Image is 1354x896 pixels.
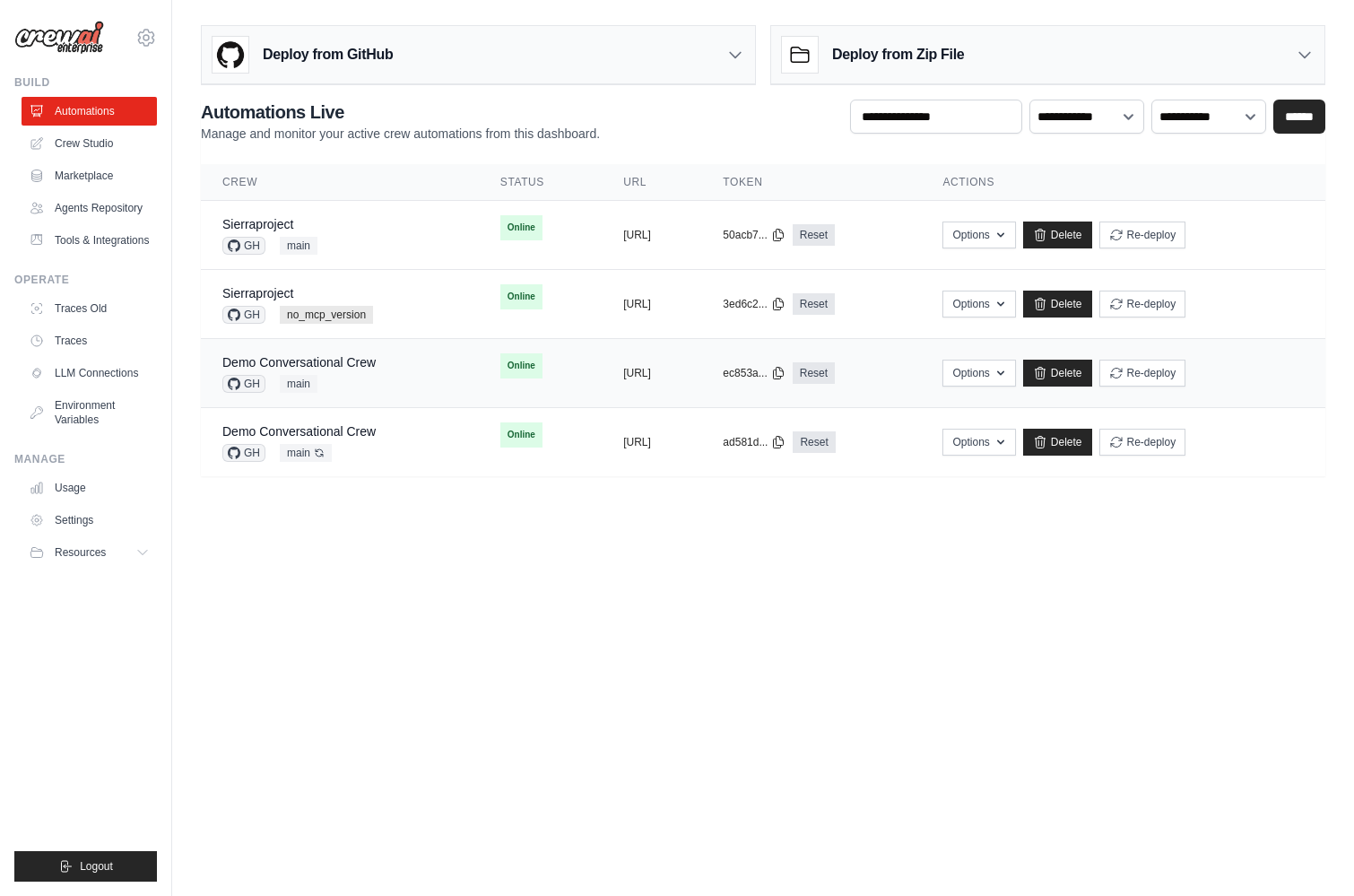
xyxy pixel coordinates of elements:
button: 50acb7... [723,228,785,242]
a: Reset [793,224,835,246]
button: Options [942,291,1015,318]
a: Automations [22,97,157,126]
a: Reset [793,293,835,315]
span: main [280,444,332,462]
span: GH [222,237,265,255]
span: Online [500,215,542,240]
button: 3ed6c2... [723,297,785,311]
a: Demo Conversational Crew [222,424,376,439]
div: Operate [14,273,157,287]
span: GH [222,306,265,324]
a: Sierraproject [222,286,293,300]
a: Delete [1023,429,1092,456]
span: no_mcp_version [280,306,373,324]
span: Online [500,284,542,309]
a: Environment Variables [22,391,157,434]
a: Delete [1023,360,1092,387]
div: Manage [14,452,157,466]
button: Re-deploy [1099,291,1186,318]
a: Reset [793,362,835,384]
a: LLM Connections [22,359,157,387]
a: Tools & Integrations [22,226,157,255]
button: Logout [14,851,157,882]
span: Online [500,353,542,378]
h3: Deploy from GitHub [263,44,393,65]
button: Options [942,360,1015,387]
button: Re-deploy [1099,429,1186,456]
button: Options [942,429,1015,456]
span: main [280,237,317,255]
th: Token [701,164,921,201]
h2: Automations Live [201,100,600,125]
a: Crew Studio [22,129,157,158]
th: Actions [921,164,1325,201]
span: Resources [55,545,106,560]
a: Sierraproject [222,217,293,231]
a: Traces [22,326,157,355]
button: Resources [22,538,157,567]
a: Delete [1023,291,1092,318]
th: Status [479,164,602,201]
span: GH [222,375,265,393]
a: Traces Old [22,294,157,323]
img: GitHub Logo [213,37,248,73]
button: Re-deploy [1099,222,1186,248]
button: Options [942,222,1015,248]
th: Crew [201,164,479,201]
span: Logout [80,859,113,874]
img: Logo [14,21,104,55]
a: Settings [22,506,157,535]
div: Build [14,75,157,90]
h3: Deploy from Zip File [832,44,964,65]
a: Delete [1023,222,1092,248]
a: Marketplace [22,161,157,190]
span: main [280,375,317,393]
span: GH [222,444,265,462]
span: Online [500,422,542,448]
a: Usage [22,474,157,502]
a: Reset [793,431,835,453]
button: ec853a... [723,366,785,380]
a: Agents Repository [22,194,157,222]
button: ad581d... [723,435,785,449]
a: Demo Conversational Crew [222,355,376,370]
p: Manage and monitor your active crew automations from this dashboard. [201,125,600,143]
button: Re-deploy [1099,360,1186,387]
th: URL [602,164,701,201]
